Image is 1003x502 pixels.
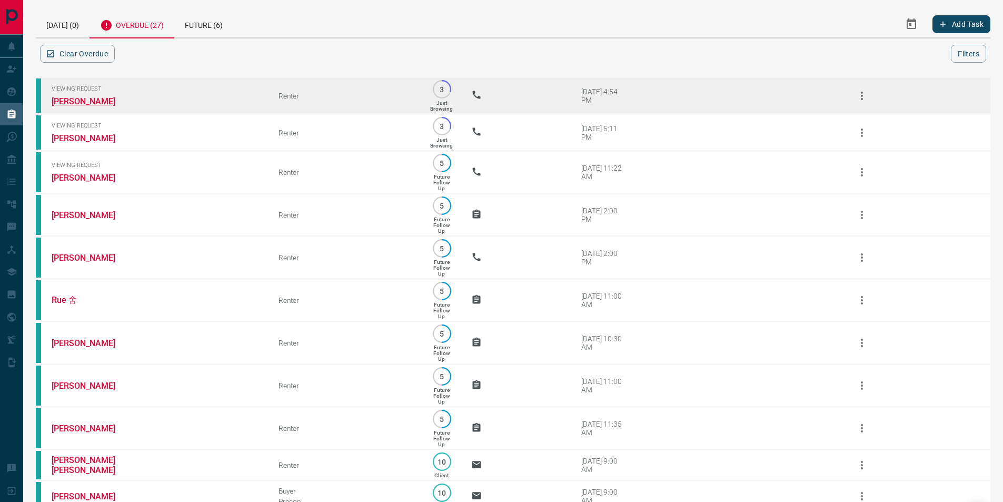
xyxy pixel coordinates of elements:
[52,455,131,475] a: [PERSON_NAME] [PERSON_NAME]
[36,11,90,37] div: [DATE] (0)
[433,216,450,234] p: Future Follow Up
[433,344,450,362] p: Future Follow Up
[430,100,453,112] p: Just Browsing
[951,45,986,63] button: Filters
[438,85,446,93] p: 3
[438,372,446,380] p: 5
[899,12,924,37] button: Select Date Range
[438,202,446,210] p: 5
[52,424,131,434] a: [PERSON_NAME]
[279,253,412,262] div: Renter
[279,487,412,495] div: Buyer
[279,339,412,347] div: Renter
[52,210,131,220] a: [PERSON_NAME]
[581,420,626,437] div: [DATE] 11:35 AM
[581,249,626,266] div: [DATE] 2:00 PM
[36,195,41,235] div: condos.ca
[279,424,412,432] div: Renter
[581,377,626,394] div: [DATE] 11:00 AM
[279,381,412,390] div: Renter
[52,491,131,501] a: [PERSON_NAME]
[40,45,115,63] button: Clear Overdue
[36,451,41,479] div: condos.ca
[581,292,626,309] div: [DATE] 11:00 AM
[581,206,626,223] div: [DATE] 2:00 PM
[438,244,446,252] p: 5
[279,168,412,176] div: Renter
[36,115,41,150] div: condos.ca
[52,381,131,391] a: [PERSON_NAME]
[36,323,41,363] div: condos.ca
[36,366,41,406] div: condos.ca
[52,133,131,143] a: [PERSON_NAME]
[90,11,174,38] div: Overdue (27)
[52,253,131,263] a: [PERSON_NAME]
[279,92,412,100] div: Renter
[433,302,450,319] p: Future Follow Up
[36,280,41,320] div: condos.ca
[36,238,41,278] div: condos.ca
[438,122,446,130] p: 3
[52,338,131,348] a: [PERSON_NAME]
[36,152,41,192] div: condos.ca
[433,259,450,277] p: Future Follow Up
[174,11,233,37] div: Future (6)
[438,159,446,167] p: 5
[36,408,41,448] div: condos.ca
[52,122,263,129] span: Viewing Request
[438,330,446,338] p: 5
[433,430,450,447] p: Future Follow Up
[581,124,626,141] div: [DATE] 5:11 PM
[52,173,131,183] a: [PERSON_NAME]
[438,489,446,497] p: 10
[279,296,412,304] div: Renter
[279,461,412,469] div: Renter
[434,473,449,478] p: Client
[438,287,446,295] p: 5
[52,162,263,169] span: Viewing Request
[438,415,446,423] p: 5
[52,295,131,306] a: Rue 舍
[581,87,626,104] div: [DATE] 4:54 PM
[433,387,450,405] p: Future Follow Up
[36,78,41,113] div: condos.ca
[430,137,453,149] p: Just Browsing
[433,174,450,191] p: Future Follow Up
[581,164,626,181] div: [DATE] 11:22 AM
[279,129,412,137] div: Renter
[932,15,990,33] button: Add Task
[52,85,263,92] span: Viewing Request
[438,458,446,466] p: 10
[52,96,131,106] a: [PERSON_NAME]
[581,334,626,351] div: [DATE] 10:30 AM
[581,457,626,474] div: [DATE] 9:00 AM
[279,211,412,219] div: Renter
